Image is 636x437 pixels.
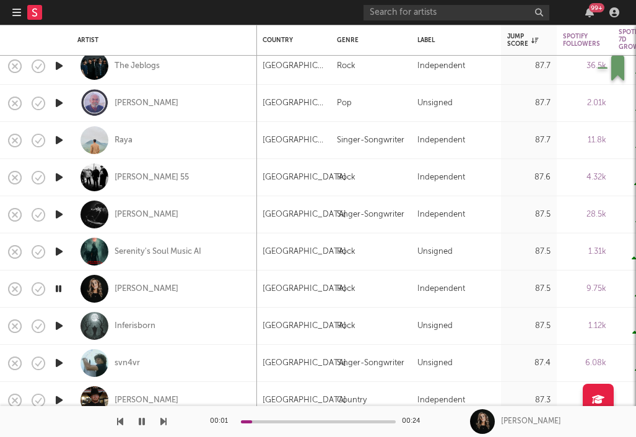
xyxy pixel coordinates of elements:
[417,282,465,296] div: Independent
[507,59,551,74] div: 87.7
[563,59,606,74] div: 36.5k
[563,133,606,148] div: 11.8k
[263,96,325,111] div: [GEOGRAPHIC_DATA]
[337,59,355,74] div: Rock
[115,246,201,257] a: Serenity's Soul Music AI
[417,356,453,371] div: Unsigned
[501,416,561,427] div: [PERSON_NAME]
[337,356,404,371] div: Singer-Songwriter
[585,7,594,17] button: 99+
[263,37,318,44] div: Country
[263,133,325,148] div: [GEOGRAPHIC_DATA]
[507,170,551,185] div: 87.6
[417,207,465,222] div: Independent
[417,37,489,44] div: Label
[115,209,178,220] a: [PERSON_NAME]
[337,207,404,222] div: Singer-Songwriter
[263,207,346,222] div: [GEOGRAPHIC_DATA]
[417,393,465,408] div: Independent
[263,59,325,74] div: [GEOGRAPHIC_DATA]
[115,135,133,146] a: Raya
[563,244,606,259] div: 1.31k
[115,98,178,109] a: [PERSON_NAME]
[507,33,538,48] div: Jump Score
[507,96,551,111] div: 87.7
[337,319,355,334] div: Rock
[507,207,551,222] div: 87.5
[507,356,551,371] div: 87.4
[115,172,189,183] a: [PERSON_NAME] 55
[115,321,155,332] a: Inferisborn
[115,358,140,369] a: svn4vr
[263,282,346,296] div: [GEOGRAPHIC_DATA]
[263,170,346,185] div: [GEOGRAPHIC_DATA]
[563,319,606,334] div: 1.12k
[115,61,160,72] a: The Jeblogs
[507,282,551,296] div: 87.5
[337,170,355,185] div: Rock
[507,319,551,334] div: 87.5
[589,3,604,12] div: 99 +
[77,37,245,44] div: Artist
[115,395,178,406] a: [PERSON_NAME]
[337,393,367,408] div: Country
[563,356,606,371] div: 6.08k
[263,356,346,371] div: [GEOGRAPHIC_DATA]
[263,393,346,408] div: [GEOGRAPHIC_DATA]
[563,96,606,111] div: 2.01k
[417,244,453,259] div: Unsigned
[417,59,465,74] div: Independent
[563,207,606,222] div: 28.5k
[337,244,355,259] div: Rock
[337,37,399,44] div: Genre
[364,5,549,20] input: Search for artists
[417,133,465,148] div: Independent
[563,282,606,296] div: 9.75k
[507,244,551,259] div: 87.5
[337,133,404,148] div: Singer-Songwriter
[507,133,551,148] div: 87.7
[337,282,355,296] div: Rock
[563,393,606,408] div: 11.8k
[115,283,178,295] a: [PERSON_NAME]
[507,393,551,408] div: 87.3
[417,319,453,334] div: Unsigned
[563,33,600,48] div: Spotify Followers
[402,414,427,429] div: 00:24
[417,96,453,111] div: Unsigned
[263,244,346,259] div: [GEOGRAPHIC_DATA]
[210,414,235,429] div: 00:01
[337,96,352,111] div: Pop
[417,170,465,185] div: Independent
[263,319,346,334] div: [GEOGRAPHIC_DATA]
[563,170,606,185] div: 4.32k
